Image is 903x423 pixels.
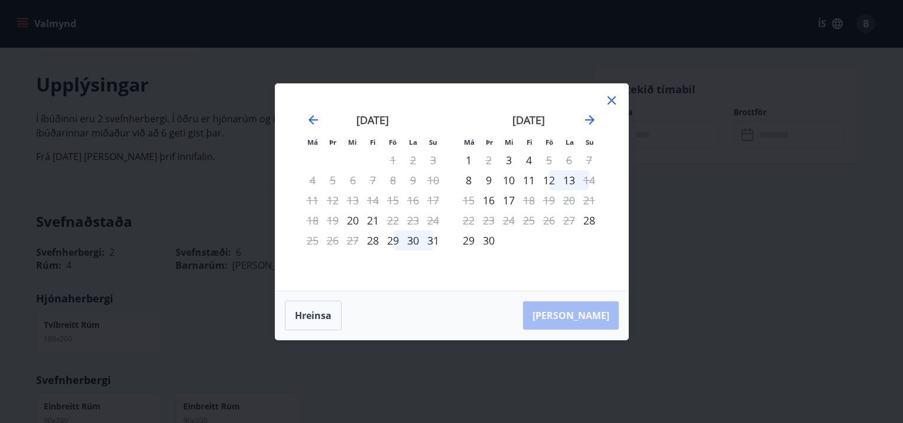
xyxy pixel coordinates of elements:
[383,150,403,170] td: Not available. föstudagur, 1. ágúst 2025
[579,210,599,230] div: Aðeins innritun í boði
[499,210,519,230] td: Not available. miðvikudagur, 24. september 2025
[539,150,559,170] div: Aðeins útritun í boði
[505,138,514,147] small: Mi
[519,190,539,210] div: Aðeins útritun í boði
[383,210,403,230] div: Aðeins útritun í boði
[423,190,443,210] td: Not available. sunnudagur, 17. ágúst 2025
[307,138,318,147] small: Má
[479,190,499,210] td: þriðjudagur, 16. september 2025
[323,210,343,230] td: Not available. þriðjudagur, 19. ágúst 2025
[323,170,343,190] td: Not available. þriðjudagur, 5. ágúst 2025
[285,301,342,330] button: Hreinsa
[479,190,499,210] div: Aðeins innritun í boði
[539,190,559,210] td: Not available. föstudagur, 19. september 2025
[303,210,323,230] td: Not available. mánudagur, 18. ágúst 2025
[559,210,579,230] td: Not available. laugardagur, 27. september 2025
[303,170,323,190] td: Not available. mánudagur, 4. ágúst 2025
[527,138,532,147] small: Fi
[423,230,443,250] td: sunnudagur, 31. ágúst 2025
[459,150,479,170] div: 1
[479,210,499,230] td: Not available. þriðjudagur, 23. september 2025
[383,230,403,250] td: föstudagur, 29. ágúst 2025
[499,190,519,210] td: miðvikudagur, 17. september 2025
[579,170,599,190] div: Aðeins útritun í boði
[579,210,599,230] td: sunnudagur, 28. september 2025
[519,190,539,210] td: Not available. fimmtudagur, 18. september 2025
[579,190,599,210] td: Not available. sunnudagur, 21. september 2025
[559,170,579,190] td: laugardagur, 13. september 2025
[579,150,599,170] td: Not available. sunnudagur, 7. september 2025
[323,230,343,250] td: Not available. þriðjudagur, 26. ágúst 2025
[545,138,553,147] small: Fö
[479,230,499,250] td: þriðjudagur, 30. september 2025
[329,138,336,147] small: Þr
[519,150,539,170] td: fimmtudagur, 4. september 2025
[459,170,479,190] div: Aðeins innritun í boði
[519,150,539,170] div: 4
[579,170,599,190] td: Not available. sunnudagur, 14. september 2025
[343,190,363,210] td: Not available. miðvikudagur, 13. ágúst 2025
[403,230,423,250] div: 30
[403,230,423,250] td: laugardagur, 30. ágúst 2025
[519,170,539,190] td: fimmtudagur, 11. september 2025
[459,150,479,170] td: mánudagur, 1. september 2025
[459,170,479,190] td: mánudagur, 8. september 2025
[479,170,499,190] div: 9
[370,138,376,147] small: Fi
[348,138,357,147] small: Mi
[559,170,579,190] div: 13
[499,170,519,190] td: miðvikudagur, 10. september 2025
[323,190,343,210] td: Not available. þriðjudagur, 12. ágúst 2025
[499,190,519,210] div: 17
[303,230,323,250] td: Not available. mánudagur, 25. ágúst 2025
[464,138,475,147] small: Má
[479,170,499,190] td: þriðjudagur, 9. september 2025
[383,210,403,230] td: Not available. föstudagur, 22. ágúst 2025
[459,190,479,210] td: Not available. mánudagur, 15. september 2025
[459,210,479,230] td: Not available. mánudagur, 22. september 2025
[343,210,363,230] div: Aðeins innritun í boði
[343,170,363,190] td: Not available. miðvikudagur, 6. ágúst 2025
[423,210,443,230] td: Not available. sunnudagur, 24. ágúst 2025
[363,230,383,250] td: fimmtudagur, 28. ágúst 2025
[343,210,363,230] td: miðvikudagur, 20. ágúst 2025
[403,190,423,210] td: Not available. laugardagur, 16. ágúst 2025
[389,138,397,147] small: Fö
[403,210,423,230] td: Not available. laugardagur, 23. ágúst 2025
[429,138,437,147] small: Su
[363,230,383,250] div: Aðeins innritun í boði
[539,170,559,190] td: föstudagur, 12. september 2025
[479,150,499,170] div: Aðeins útritun í boði
[499,150,519,170] td: miðvikudagur, 3. september 2025
[356,113,389,127] strong: [DATE]
[459,230,479,250] td: mánudagur, 29. september 2025
[343,230,363,250] td: Not available. miðvikudagur, 27. ágúst 2025
[459,230,479,250] div: 29
[486,138,493,147] small: Þr
[512,113,545,127] strong: [DATE]
[363,210,383,230] div: 21
[409,138,417,147] small: La
[423,170,443,190] td: Not available. sunnudagur, 10. ágúst 2025
[539,150,559,170] td: Not available. föstudagur, 5. september 2025
[423,230,443,250] div: 31
[519,170,539,190] div: 11
[403,170,423,190] td: Not available. laugardagur, 9. ágúst 2025
[566,138,574,147] small: La
[363,190,383,210] td: Not available. fimmtudagur, 14. ágúst 2025
[499,150,519,170] div: Aðeins innritun í boði
[383,170,403,190] td: Not available. föstudagur, 8. ágúst 2025
[303,190,323,210] td: Not available. mánudagur, 11. ágúst 2025
[383,190,403,210] td: Not available. föstudagur, 15. ágúst 2025
[363,210,383,230] td: fimmtudagur, 21. ágúst 2025
[539,170,559,190] div: 12
[519,210,539,230] td: Not available. fimmtudagur, 25. september 2025
[403,150,423,170] td: Not available. laugardagur, 2. ágúst 2025
[559,190,579,210] td: Not available. laugardagur, 20. september 2025
[383,230,403,250] div: 29
[479,230,499,250] div: 30
[499,170,519,190] div: 10
[363,170,383,190] td: Not available. fimmtudagur, 7. ágúst 2025
[539,210,559,230] td: Not available. föstudagur, 26. september 2025
[559,150,579,170] td: Not available. laugardagur, 6. september 2025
